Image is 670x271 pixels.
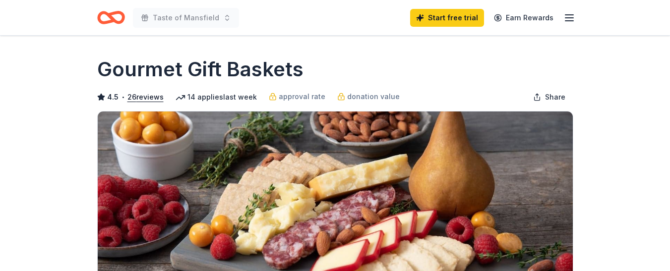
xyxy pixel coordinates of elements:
a: Home [97,6,125,29]
a: approval rate [269,91,325,103]
a: donation value [337,91,400,103]
a: Earn Rewards [488,9,559,27]
button: Taste of Mansfield [133,8,239,28]
div: 14 applies last week [176,91,257,103]
span: approval rate [279,91,325,103]
span: Share [545,91,565,103]
button: Share [525,87,573,107]
button: 26reviews [127,91,164,103]
h1: Gourmet Gift Baskets [97,55,304,83]
span: • [121,93,124,101]
span: donation value [347,91,400,103]
span: 4.5 [107,91,119,103]
a: Start free trial [410,9,484,27]
span: Taste of Mansfield [153,12,219,24]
